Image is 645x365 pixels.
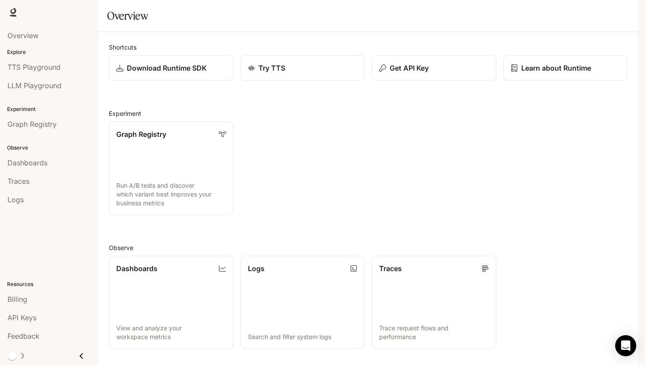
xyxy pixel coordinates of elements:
p: Learn about Runtime [521,63,591,73]
h2: Experiment [109,109,627,118]
a: Learn about Runtime [503,55,628,81]
p: Run A/B tests and discover which variant best improves your business metrics [116,181,226,208]
h1: Overview [107,7,148,25]
p: Try TTS [258,63,285,73]
h2: Observe [109,243,627,252]
a: Graph RegistryRun A/B tests and discover which variant best improves your business metrics [109,122,233,215]
p: Dashboards [116,263,158,274]
a: Download Runtime SDK [109,55,233,81]
p: Logs [248,263,265,274]
div: Open Intercom Messenger [615,335,636,356]
a: TracesTrace request flows and performance [372,256,496,349]
p: Traces [379,263,402,274]
p: Download Runtime SDK [127,63,207,73]
p: Get API Key [390,63,429,73]
button: Get API Key [372,55,496,81]
p: Search and filter system logs [248,333,358,341]
a: Try TTS [240,55,365,81]
p: Trace request flows and performance [379,324,489,341]
h2: Shortcuts [109,43,627,52]
a: DashboardsView and analyze your workspace metrics [109,256,233,349]
a: LogsSearch and filter system logs [240,256,365,349]
p: View and analyze your workspace metrics [116,324,226,341]
p: Graph Registry [116,129,166,140]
